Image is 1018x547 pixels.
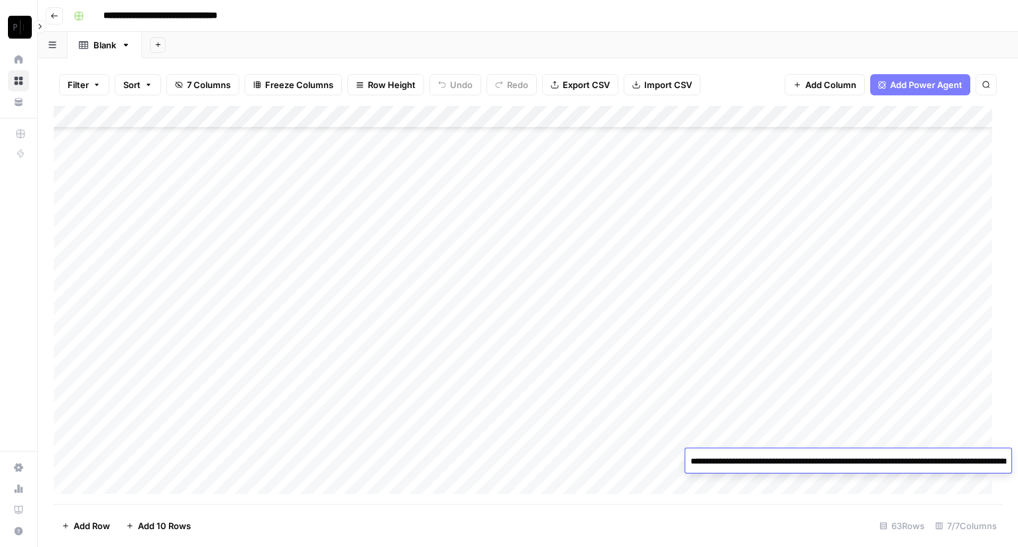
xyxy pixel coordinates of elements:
[507,78,528,91] span: Redo
[542,74,618,95] button: Export CSV
[245,74,342,95] button: Freeze Columns
[68,32,142,58] a: Blank
[123,78,141,91] span: Sort
[805,78,856,91] span: Add Column
[8,11,29,44] button: Workspace: Paragon Intel - Copyediting
[563,78,610,91] span: Export CSV
[486,74,537,95] button: Redo
[785,74,865,95] button: Add Column
[8,457,29,478] a: Settings
[93,38,116,52] div: Blank
[138,519,191,532] span: Add 10 Rows
[870,74,970,95] button: Add Power Agent
[624,74,701,95] button: Import CSV
[118,515,199,536] button: Add 10 Rows
[874,515,930,536] div: 63 Rows
[59,74,109,95] button: Filter
[368,78,416,91] span: Row Height
[265,78,333,91] span: Freeze Columns
[8,15,32,39] img: Paragon Intel - Copyediting Logo
[74,519,110,532] span: Add Row
[450,78,473,91] span: Undo
[8,70,29,91] a: Browse
[187,78,231,91] span: 7 Columns
[644,78,692,91] span: Import CSV
[8,91,29,113] a: Your Data
[166,74,239,95] button: 7 Columns
[347,74,424,95] button: Row Height
[54,515,118,536] button: Add Row
[115,74,161,95] button: Sort
[8,49,29,70] a: Home
[68,78,89,91] span: Filter
[8,478,29,499] a: Usage
[930,515,1002,536] div: 7/7 Columns
[8,521,29,542] button: Help + Support
[890,78,962,91] span: Add Power Agent
[429,74,481,95] button: Undo
[8,499,29,521] a: Learning Hub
